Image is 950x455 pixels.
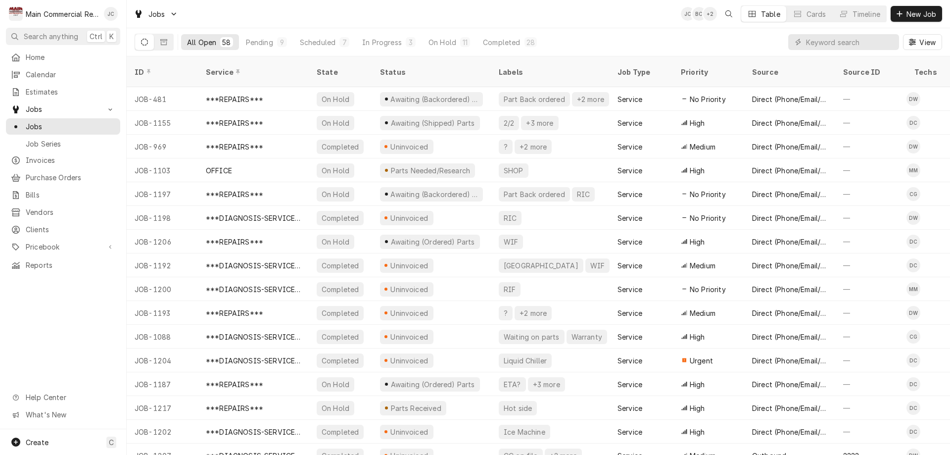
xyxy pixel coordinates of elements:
div: — [835,206,906,230]
div: On Hold [321,94,350,104]
div: Warranty [570,332,603,342]
div: In Progress [362,37,402,48]
div: ID [135,67,188,77]
div: JOB-1200 [127,277,198,301]
div: Caleb Gorton's Avatar [906,187,920,201]
div: CG [906,330,920,344]
div: Dylan Crawford's Avatar [906,235,920,249]
div: DC [906,377,920,391]
span: Urgent [690,355,713,366]
span: Search anything [24,31,78,42]
span: No Priority [690,213,726,223]
div: JOB-1197 [127,182,198,206]
div: +2 more [519,142,548,152]
div: Pending [246,37,273,48]
div: Service [206,67,299,77]
div: JC [104,7,118,21]
span: High [690,118,705,128]
span: K [109,31,114,42]
div: +3 more [525,118,554,128]
div: Service [617,403,642,413]
div: Service [617,284,642,295]
div: Completed [321,332,360,342]
div: JOB-1206 [127,230,198,253]
a: Estimates [6,84,120,100]
span: High [690,403,705,413]
div: Jan Costello's Avatar [104,7,118,21]
div: Completed [321,355,360,366]
div: Direct (Phone/Email/etc.) [752,355,827,366]
span: Create [26,438,48,447]
div: Direct (Phone/Email/etc.) [752,189,827,200]
div: Service [617,189,642,200]
div: Service [617,237,642,247]
div: Dylan Crawford's Avatar [906,116,920,130]
div: Awaiting (Ordered) Parts [389,237,475,247]
div: Service [617,118,642,128]
span: Home [26,52,115,62]
div: — [835,135,906,158]
div: Part Back ordered [503,189,566,200]
span: High [690,427,705,437]
div: Uninvoiced [389,308,429,318]
span: Medium [690,142,715,152]
span: Reports [26,260,115,270]
div: Main Commercial Refrigeration Service's Avatar [9,7,23,21]
div: — [835,325,906,349]
div: +2 more [519,308,548,318]
a: Vendors [6,204,120,220]
div: 2/2 [503,118,515,128]
span: Clients [26,224,115,235]
div: Direct (Phone/Email/etc.) [752,403,827,413]
div: Cards [807,9,826,19]
div: Waiting on parts [503,332,561,342]
div: Dorian Wertz's Avatar [906,92,920,106]
div: DC [906,235,920,249]
div: 58 [222,37,231,48]
div: Direct (Phone/Email/etc.) [752,94,827,104]
div: Direct (Phone/Email/etc.) [752,237,827,247]
a: Go to Help Center [6,389,120,405]
div: Service [617,165,642,176]
span: No Priority [690,189,726,200]
div: 9 [279,37,285,48]
div: Service [617,355,642,366]
div: — [835,301,906,325]
div: JOB-481 [127,87,198,111]
div: — [835,420,906,444]
div: JOB-1103 [127,158,198,182]
div: Direct (Phone/Email/etc.) [752,213,827,223]
a: Invoices [6,152,120,168]
div: Uninvoiced [389,213,429,223]
div: +3 more [532,379,561,390]
div: — [835,158,906,182]
input: Keyword search [806,34,894,50]
div: DC [906,425,920,439]
a: Jobs [6,118,120,135]
div: Uninvoiced [389,332,429,342]
span: Invoices [26,155,115,165]
div: Dorian Wertz's Avatar [906,211,920,225]
div: WIF [503,237,519,247]
div: Caleb Gorton's Avatar [906,330,920,344]
div: [GEOGRAPHIC_DATA] [503,260,579,271]
div: On Hold [428,37,456,48]
div: Main Commercial Refrigeration Service [26,9,98,19]
div: RIC [503,213,518,223]
div: SHOP [503,165,524,176]
div: DW [906,211,920,225]
div: Completed [321,142,360,152]
div: Mike Marchese's Avatar [906,163,920,177]
span: Bills [26,190,115,200]
div: WIF [589,260,606,271]
div: OFFICE [206,165,232,176]
a: Reports [6,257,120,273]
div: Status [380,67,481,77]
div: 28 [526,37,535,48]
div: — [835,396,906,420]
div: 3 [408,37,414,48]
div: On Hold [321,237,350,247]
button: New Job [891,6,942,22]
div: Dylan Crawford's Avatar [906,401,920,415]
div: DW [906,140,920,153]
